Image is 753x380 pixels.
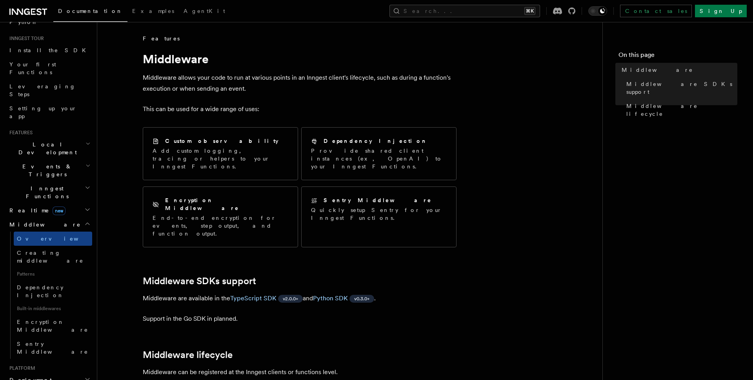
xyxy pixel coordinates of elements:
[6,57,92,79] a: Your first Functions
[14,302,92,315] span: Built-in middlewares
[165,137,278,145] h2: Custom observability
[620,5,692,17] a: Contact sales
[143,35,180,42] span: Features
[6,141,85,156] span: Local Development
[153,214,288,238] p: End-to-end encryption for events, step output, and function output.
[6,137,92,159] button: Local Development
[6,101,92,123] a: Setting up your app
[6,221,81,228] span: Middleware
[389,5,540,17] button: Search...⌘K
[14,246,92,268] a: Creating middleware
[14,280,92,302] a: Dependency Injection
[179,2,230,21] a: AgentKit
[143,367,457,378] p: Middleware can be registered at the Inngest clients or functions level.
[626,102,737,118] span: Middleware lifecycle
[6,79,92,101] a: Leveraging Steps
[132,8,174,14] span: Examples
[58,8,123,14] span: Documentation
[6,35,44,42] span: Inngest tour
[588,6,607,16] button: Toggle dark mode
[311,147,447,170] p: Provide shared client instances (ex, OpenAI) to your Inngest Functions.
[354,296,369,302] span: v0.3.0+
[143,186,298,247] a: Encryption MiddlewareEnd-to-end encryption for events, step output, and function output.
[9,19,38,25] span: Python
[6,232,92,359] div: Middleware
[6,217,92,232] button: Middleware
[17,319,88,333] span: Encryption Middleware
[143,127,298,180] a: Custom observabilityAdd custom logging, tracing or helpers to your Inngest Functions.
[9,47,91,53] span: Install the SDK
[143,52,457,66] h1: Middleware
[53,206,65,215] span: new
[301,127,457,180] a: Dependency InjectionProvide shared client instances (ex, OpenAI) to your Inngest Functions.
[17,341,88,355] span: Sentry Middleware
[6,181,92,203] button: Inngest Functions
[143,72,457,94] p: Middleware allows your code to run at various points in an Inngest client's lifecycle, such as du...
[143,104,457,115] p: This can be used for a wide range of uses:
[14,232,92,246] a: Overview
[17,284,64,298] span: Dependency Injection
[6,130,33,136] span: Features
[695,5,747,17] a: Sign Up
[618,63,737,77] a: Middleware
[14,315,92,337] a: Encryption Middleware
[6,159,92,181] button: Events & Triggers
[165,196,288,212] h2: Encryption Middleware
[127,2,179,21] a: Examples
[153,147,288,170] p: Add custom logging, tracing or helpers to your Inngest Functions.
[184,8,225,14] span: AgentKit
[6,15,92,29] a: Python
[311,206,447,222] p: Quickly setup Sentry for your Inngest Functions.
[17,250,84,264] span: Creating middleware
[6,365,35,371] span: Platform
[622,66,693,74] span: Middleware
[143,313,457,324] p: Support in the Go SDK in planned.
[143,349,233,360] a: Middleware lifecycle
[143,276,256,287] a: Middleware SDKs support
[6,203,92,217] button: Realtimenew
[6,163,85,178] span: Events & Triggers
[230,294,276,302] a: TypeScript SDK
[17,236,98,242] span: Overview
[6,206,65,214] span: Realtime
[9,105,77,119] span: Setting up your app
[626,80,737,96] span: Middleware SDKs support
[324,196,432,204] h2: Sentry Middleware
[9,61,56,75] span: Your first Functions
[143,293,457,304] p: Middleware are available in the and .
[53,2,127,22] a: Documentation
[283,296,298,302] span: v2.0.0+
[6,43,92,57] a: Install the SDK
[313,294,348,302] a: Python SDK
[623,77,737,99] a: Middleware SDKs support
[9,83,76,97] span: Leveraging Steps
[14,268,92,280] span: Patterns
[623,99,737,121] a: Middleware lifecycle
[524,7,535,15] kbd: ⌘K
[618,50,737,63] h4: On this page
[14,337,92,359] a: Sentry Middleware
[324,137,427,145] h2: Dependency Injection
[6,185,85,200] span: Inngest Functions
[301,186,457,247] a: Sentry MiddlewareQuickly setup Sentry for your Inngest Functions.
